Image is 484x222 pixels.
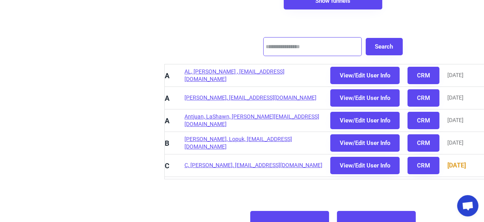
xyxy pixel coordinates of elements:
[447,94,464,102] div: [DATE]
[165,93,177,103] div: A
[408,67,439,84] button: CRM
[408,89,439,107] button: CRM
[165,116,177,126] div: A
[330,157,400,174] button: View/Edit User Info
[330,67,400,84] button: View/Edit User Info
[184,68,322,83] div: AL, [PERSON_NAME] , [EMAIL_ADDRESS][DOMAIN_NAME]
[330,134,400,152] button: View/Edit User Info
[165,161,177,171] div: C
[366,38,403,55] button: Search
[165,138,177,148] div: B
[184,113,322,128] div: Antjuan, LaShawn, [PERSON_NAME][EMAIL_ADDRESS][DOMAIN_NAME]
[330,89,400,107] button: View/Edit User Info
[447,139,464,147] div: [DATE]
[408,157,439,174] button: CRM
[330,112,400,129] button: View/Edit User Info
[184,135,322,151] div: [PERSON_NAME], Lopuk, [EMAIL_ADDRESS][DOMAIN_NAME]
[457,195,478,216] div: Open chat
[447,71,464,79] div: [DATE]
[408,134,439,152] button: CRM
[165,71,177,81] div: A
[184,162,322,169] div: C, [PERSON_NAME], [EMAIL_ADDRESS][DOMAIN_NAME]
[408,112,439,129] button: CRM
[184,94,322,102] div: [PERSON_NAME], [EMAIL_ADDRESS][DOMAIN_NAME]
[447,117,464,124] div: [DATE]
[447,161,466,170] div: [DATE]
